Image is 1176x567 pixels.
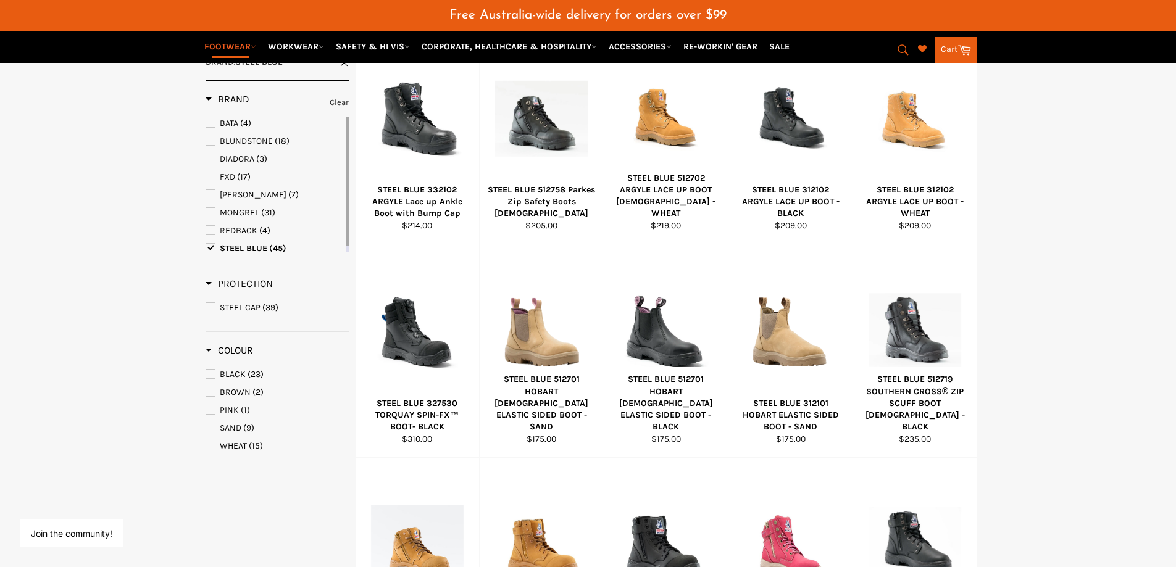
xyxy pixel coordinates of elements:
[206,93,249,105] span: Brand
[275,136,290,146] span: (18)
[237,172,251,182] span: (17)
[220,387,251,397] span: BROWN
[206,93,249,106] h3: Brand
[417,36,602,57] a: CORPORATE, HEALTHCARE & HOSPITALITY
[604,244,728,458] a: STEEL BLUE 512701 HOBART LADIES ELASTIC SIDED BOOT - BLACKSTEEL BLUE 512701 HOBART [DEMOGRAPHIC_D...
[220,302,261,313] span: STEEL CAP
[31,528,112,539] button: Join the community!
[728,244,853,458] a: STEEL BLUE 312101 HOBART ELASTIC SIDED BOOT - SANDSTEEL BLUE 312101 HOBART ELASTIC SIDED BOOT - S...
[678,36,762,57] a: RE-WORKIN' GEAR
[331,36,415,57] a: SAFETY & HI VIS
[252,387,264,397] span: (2)
[853,244,977,458] a: STEEL BLUE 512719 SOUTHERN CROSS® ZIP SCUFF BOOT LADIES - BLACKSTEEL BLUE 512719 SOUTHERN CROSS® ...
[220,118,238,128] span: BATA
[206,206,343,220] a: MONGREL
[206,404,349,417] a: PINK
[206,301,349,315] a: STEEL CAP
[736,397,845,433] div: STEEL BLUE 312101 HOBART ELASTIC SIDED BOOT - SAND
[240,118,251,128] span: (4)
[220,207,259,218] span: MONGREL
[479,31,604,244] a: STEEL BLUE 512758 Parkes Zip Safety Boots LadiesSTEEL BLUE 512758 Parkes Zip Safety Boots [DEMOGR...
[220,369,246,379] span: BLACK
[206,57,283,67] span: :
[363,397,472,433] div: STEEL BLUE 327530 TORQUAY SPIN-FX™ BOOT- BLACK
[288,189,299,200] span: (7)
[206,152,343,166] a: DIADORA
[206,439,349,453] a: WHEAT
[269,243,286,254] span: (45)
[206,135,343,148] a: BLUNDSTONE
[206,278,273,290] h3: Protection
[241,405,250,415] span: (1)
[249,441,263,451] span: (15)
[861,184,969,220] div: STEEL BLUE 312102 ARGYLE LACE UP BOOT - WHEAT
[764,36,794,57] a: SALE
[612,373,720,432] div: STEEL BLUE 512701 HOBART [DEMOGRAPHIC_DATA] ELASTIC SIDED BOOT - BLACK
[220,225,257,236] span: REDBACK
[262,302,278,313] span: (39)
[488,184,596,220] div: STEEL BLUE 512758 Parkes Zip Safety Boots [DEMOGRAPHIC_DATA]
[220,172,235,182] span: FXD
[604,31,728,244] a: STEEL BLUE 512702 ARGYLE LACE UP BOOT LADIES - WHEATSTEEL BLUE 512702 ARGYLE LACE UP BOOT [DEMOGR...
[330,96,349,109] a: Clear
[259,225,270,236] span: (4)
[612,172,720,220] div: STEEL BLUE 512702 ARGYLE LACE UP BOOT [DEMOGRAPHIC_DATA] - WHEAT
[604,36,677,57] a: ACCESSORIES
[220,423,241,433] span: SAND
[488,373,596,432] div: STEEL BLUE 512701 HOBART [DEMOGRAPHIC_DATA] ELASTIC SIDED BOOT - SAND
[206,224,343,238] a: REDBACK
[235,57,283,67] strong: STEEL BLUE
[355,31,480,244] a: STEEL BLUE 332102 ARGYLE Lace up Ankle Boot with Bump CapSTEEL BLUE 332102 ARGYLE Lace up Ankle B...
[256,154,267,164] span: (3)
[248,369,264,379] span: (23)
[220,405,239,415] span: PINK
[261,207,275,218] span: (31)
[449,9,727,22] span: Free Australia-wide delivery for orders over $99
[206,170,343,184] a: FXD
[853,31,977,244] a: STEEL BLUE 312102 ARGYLE LACE UP BOOT - WHEATSTEEL BLUE 312102 ARGYLE LACE UP BOOT - WHEAT$209.00
[243,423,254,433] span: (9)
[220,154,254,164] span: DIADORA
[935,37,977,63] a: Cart
[479,244,604,458] a: STEEL BLUE 512701 HOBART LADIES ELASTIC SIDED BOOT - SANDSTEEL BLUE 512701 HOBART [DEMOGRAPHIC_DA...
[199,36,261,57] a: FOOTWEAR
[206,57,233,67] span: Brand
[220,189,286,200] span: [PERSON_NAME]
[220,243,267,254] span: STEEL BLUE
[206,117,343,130] a: BATA
[206,368,349,381] a: BLACK
[736,184,845,220] div: STEEL BLUE 312102 ARGYLE LACE UP BOOT - BLACK
[206,421,349,435] a: SAND
[263,36,329,57] a: WORKWEAR
[861,373,969,432] div: STEEL BLUE 512719 SOUTHERN CROSS® ZIP SCUFF BOOT [DEMOGRAPHIC_DATA] - BLACK
[220,441,247,451] span: WHEAT
[206,386,349,399] a: BROWN
[355,244,480,458] a: STEEL BLUE 327530 TORQUAY SPIN-FX™ BOOT- BLACKSTEEL BLUE 327530 TORQUAY SPIN-FX™ BOOT- BLACK$310.00
[206,242,343,255] a: STEEL BLUE
[206,344,253,356] span: Colour
[206,188,343,202] a: MACK
[728,31,853,244] a: STEEL BLUE 312102 ARGYLE LACE UP BOOT - BLACKSTEEL BLUE 312102 ARGYLE LACE UP BOOT - BLACK$209.00
[220,136,273,146] span: BLUNDSTONE
[363,184,472,220] div: STEEL BLUE 332102 ARGYLE Lace up Ankle Boot with Bump Cap
[206,344,253,357] h3: Colour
